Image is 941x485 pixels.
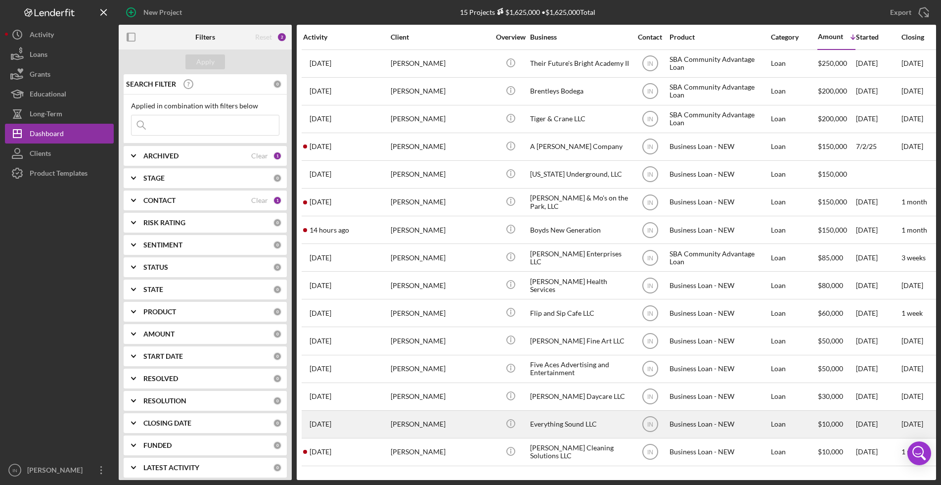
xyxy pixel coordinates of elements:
div: Business [530,33,629,41]
div: Dashboard [30,124,64,146]
div: Business Loan - NEW [670,189,768,215]
div: Loan [771,244,817,271]
text: IN [647,171,653,178]
b: ARCHIVED [143,152,179,160]
div: Long-Term [30,104,62,126]
div: Business Loan - NEW [670,134,768,160]
b: START DATE [143,352,183,360]
div: 15 Projects • $1,625,000 Total [460,8,595,16]
button: Activity [5,25,114,45]
b: LATEST ACTIVITY [143,464,199,472]
div: Educational [30,84,66,106]
div: Loan [771,384,817,410]
time: [DATE] [901,364,923,373]
div: Client [391,33,490,41]
div: 0 [273,374,282,383]
time: 2025-08-18 19:03 [310,282,331,290]
span: $50,000 [818,337,843,345]
div: 0 [273,174,282,183]
div: [PERSON_NAME] [391,244,490,271]
div: Business Loan - NEW [670,356,768,382]
div: 1 [273,151,282,160]
div: 0 [273,307,282,316]
div: [PERSON_NAME] Cleaning Solutions LLC [530,439,629,465]
text: IN [647,144,653,150]
button: Grants [5,64,114,84]
div: [PERSON_NAME] [391,50,490,77]
button: Clients [5,144,114,163]
text: IN [647,421,653,428]
time: 2025-09-04 15:22 [310,448,331,456]
div: Five Aces Advertising and Entertainment [530,356,629,382]
div: [PERSON_NAME] [391,272,490,298]
div: Loan [771,328,817,354]
time: 2025-08-21 17:49 [310,309,331,317]
div: [PERSON_NAME] Daycare LLC [530,384,629,410]
span: $30,000 [818,392,843,400]
div: Loan [771,78,817,104]
text: IN [647,88,653,95]
div: Business Loan - NEW [670,384,768,410]
span: $50,000 [818,364,843,373]
button: Dashboard [5,124,114,144]
time: [DATE] [901,420,923,428]
text: IN [647,449,653,456]
div: [PERSON_NAME] Health Services [530,272,629,298]
div: Loan [771,217,817,243]
div: 2 [277,32,287,42]
div: Loan [771,439,817,465]
div: SBA Community Advantage Loan [670,244,768,271]
div: [PERSON_NAME] [391,217,490,243]
div: [DATE] [856,328,900,354]
text: IN [647,282,653,289]
div: Overview [492,33,529,41]
div: 0 [273,463,282,472]
b: STATUS [143,263,168,271]
time: 2025-07-28 14:16 [310,337,331,345]
div: [PERSON_NAME] [391,78,490,104]
div: [PERSON_NAME] [391,439,490,465]
div: 0 [273,419,282,428]
time: 2025-08-18 12:03 [310,392,331,400]
div: Product Templates [30,163,88,186]
text: IN [647,338,653,345]
button: Loans [5,45,114,64]
time: 2025-09-03 09:41 [310,198,331,206]
div: Clients [30,144,51,166]
div: Started [856,33,900,41]
b: RISK RATING [143,219,185,227]
button: IN[PERSON_NAME] [5,460,114,480]
b: RESOLVED [143,375,178,383]
span: $150,000 [818,170,847,178]
b: SEARCH FILTER [126,80,176,88]
time: [DATE] [901,392,923,400]
b: CLOSING DATE [143,419,191,427]
div: Export [890,2,911,22]
span: $60,000 [818,309,843,317]
time: 2025-09-03 16:00 [310,420,331,428]
div: Loan [771,356,817,382]
div: 7/2/25 [856,134,900,160]
div: Loan [771,50,817,77]
div: [DATE] [856,244,900,271]
div: [PERSON_NAME] [391,106,490,132]
div: 0 [273,441,282,450]
b: Filters [195,33,215,41]
span: $85,000 [818,253,843,262]
div: Boyds New Generation [530,217,629,243]
b: CONTACT [143,196,176,204]
div: SBA Community Advantage Loan [670,50,768,77]
time: [DATE] [901,337,923,345]
span: $200,000 [818,87,847,95]
time: 1 month [901,447,927,456]
time: [DATE] [901,142,923,150]
div: Amount [818,33,843,41]
time: 2025-08-28 14:57 [310,254,331,262]
div: [DATE] [856,384,900,410]
div: [US_STATE] Underground, LLC [530,161,629,188]
button: Educational [5,84,114,104]
div: Loan [771,134,817,160]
